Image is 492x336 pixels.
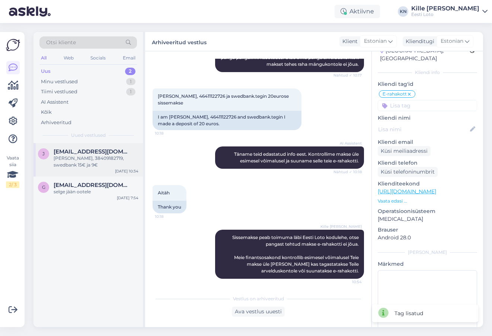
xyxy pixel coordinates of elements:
[115,168,138,174] div: [DATE] 10:34
[378,159,477,167] p: Kliendi telefon
[234,151,360,164] span: Täname teid edastatud info eest. Kontrollime makse üle esimesel võimalusel ja suuname selle teie ...
[378,69,477,76] div: Kliendi info
[378,114,477,122] p: Kliendi nimi
[378,167,438,177] div: Küsi telefoninumbrit
[126,78,135,85] div: 1
[42,151,45,156] span: j
[6,181,19,188] div: 2 / 3
[46,39,76,46] span: Otsi kliente
[54,155,138,168] div: [PERSON_NAME], 38409182719, swedbank 15€ ja 9€
[333,72,362,78] span: Nähtud ✓ 10:17
[378,234,477,242] p: Android 28.0
[121,53,137,63] div: Email
[378,80,477,88] p: Kliendi tag'id
[232,235,360,274] span: Sissemakse peab toimuma läbi Eesti Loto kodulehe, otse pangast tehtud makse e-rahakotti ei jõua. ...
[126,88,135,96] div: 1
[41,119,71,126] div: Arhiveeritud
[334,279,362,285] span: 10:54
[153,201,186,213] div: Thank you
[403,38,434,45] div: Klienditugi
[378,146,431,156] div: Küsi meiliaadressi
[39,53,48,63] div: All
[233,295,284,302] span: Vestlus on arhiveeritud
[394,310,423,317] div: Tag lisatud
[117,195,138,201] div: [DATE] 7:54
[380,47,470,62] div: [GEOGRAPHIC_DATA], [GEOGRAPHIC_DATA]
[378,125,469,133] input: Lisa nimi
[41,98,68,106] div: AI Assistent
[158,190,170,196] span: Aitäh
[364,37,387,45] span: Estonian
[41,78,78,85] div: Minu vestlused
[232,307,285,317] div: Ava vestlus uuesti
[158,93,290,106] span: [PERSON_NAME], 46411122726 ja swedbank.tegin 20eurose sissemakse
[333,169,362,175] span: Nähtud ✓ 10:18
[152,36,207,46] label: Arhiveeritud vestlus
[378,260,477,268] p: Märkmed
[6,38,20,52] img: Askly Logo
[383,92,407,96] span: E-rahakott
[378,188,436,195] a: [URL][DOMAIN_NAME]
[41,88,77,96] div: Tiimi vestlused
[378,226,477,234] p: Brauser
[41,68,51,75] div: Uus
[89,53,107,63] div: Socials
[411,6,488,17] a: Kille [PERSON_NAME]Eesti Loto
[320,224,362,229] span: Kille [PERSON_NAME]
[398,6,408,17] div: KN
[54,188,138,195] div: selge jään ootele
[339,38,358,45] div: Klient
[378,100,477,111] input: Lisa tag
[378,138,477,146] p: Kliendi email
[71,132,106,139] span: Uued vestlused
[335,5,380,18] div: Aktiivne
[378,198,477,204] p: Vaata edasi ...
[411,6,479,12] div: Kille [PERSON_NAME]
[42,184,45,190] span: g
[6,155,19,188] div: Vaata siia
[54,182,131,188] span: getter.sade@mail.ee
[125,68,135,75] div: 2
[378,180,477,188] p: Klienditeekond
[62,53,75,63] div: Web
[155,214,183,219] span: 10:18
[334,140,362,146] span: AI Assistent
[155,130,183,136] span: 10:18
[411,12,479,17] div: Eesti Loto
[378,215,477,223] p: [MEDICAL_DATA]
[378,207,477,215] p: Operatsioonisüsteem
[54,148,131,155] span: j.janar84@hotmail.com
[441,37,463,45] span: Estonian
[378,249,477,256] div: [PERSON_NAME]
[153,111,301,130] div: I am [PERSON_NAME], 46411122726 and swedbank.tegin I made a deposit of 20 euros.
[41,109,52,116] div: Kõik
